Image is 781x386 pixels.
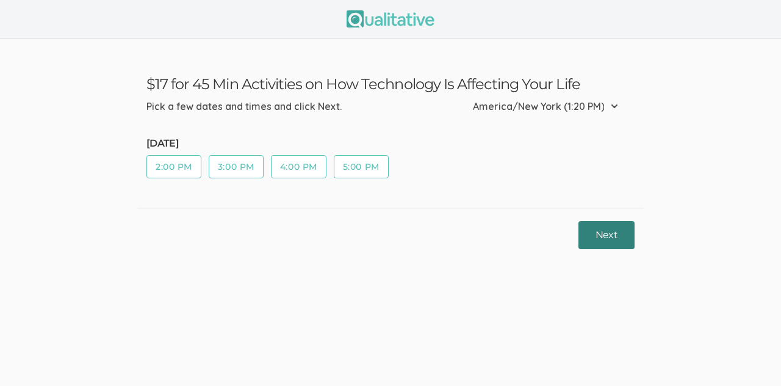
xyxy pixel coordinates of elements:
button: Next [578,221,635,250]
h3: $17 for 45 Min Activities on How Technology Is Affecting Your Life [146,75,635,93]
button: 4:00 PM [271,155,326,178]
img: Qualitative [347,10,434,27]
h5: [DATE] [146,138,396,149]
button: 2:00 PM [146,155,201,178]
button: 5:00 PM [334,155,389,178]
div: Pick a few dates and times and click Next. [146,100,342,114]
button: 3:00 PM [209,155,264,178]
